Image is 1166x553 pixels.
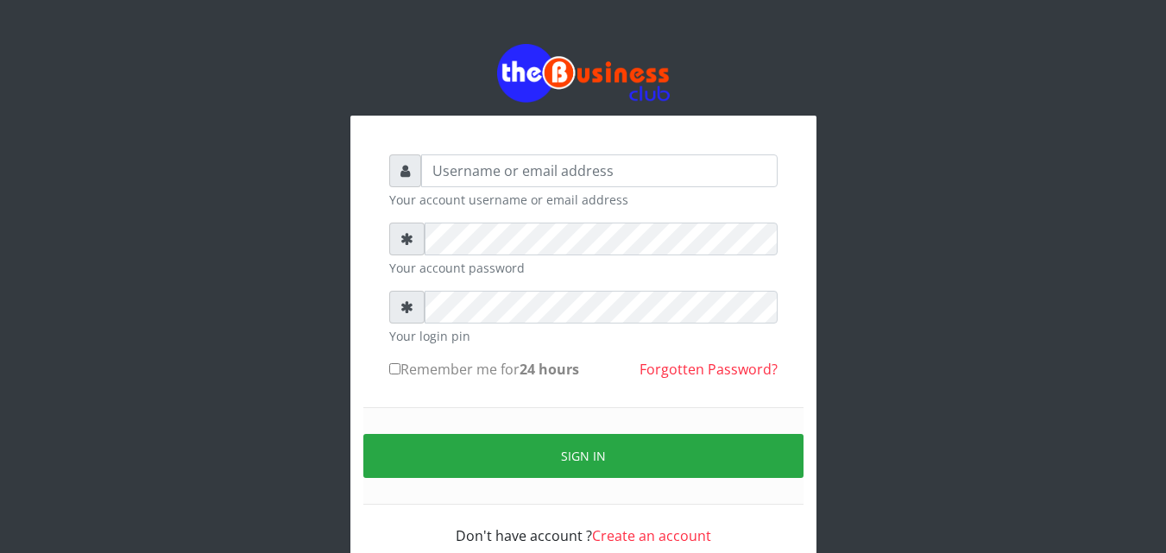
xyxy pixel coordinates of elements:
input: Username or email address [421,154,778,187]
button: Sign in [363,434,804,478]
small: Your login pin [389,327,778,345]
div: Don't have account ? [389,505,778,546]
b: 24 hours [520,360,579,379]
a: Forgotten Password? [640,360,778,379]
label: Remember me for [389,359,579,380]
small: Your account username or email address [389,191,778,209]
a: Create an account [592,526,711,545]
small: Your account password [389,259,778,277]
input: Remember me for24 hours [389,363,400,374]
